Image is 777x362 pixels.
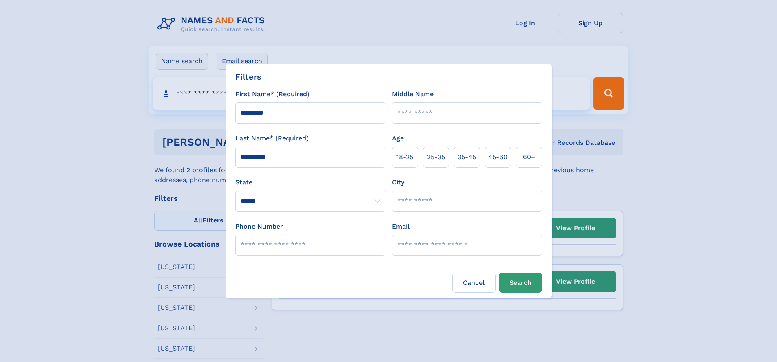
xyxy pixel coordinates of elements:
label: Middle Name [392,89,434,99]
button: Search [499,273,542,293]
label: Email [392,222,410,231]
label: City [392,178,404,187]
label: State [235,178,385,187]
span: 25‑35 [427,152,445,162]
label: First Name* (Required) [235,89,310,99]
label: Phone Number [235,222,283,231]
label: Cancel [452,273,496,293]
label: Last Name* (Required) [235,133,309,143]
div: Filters [235,71,261,83]
span: 60+ [523,152,535,162]
span: 35‑45 [458,152,476,162]
label: Age [392,133,404,143]
span: 45‑60 [488,152,507,162]
span: 18‑25 [396,152,413,162]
